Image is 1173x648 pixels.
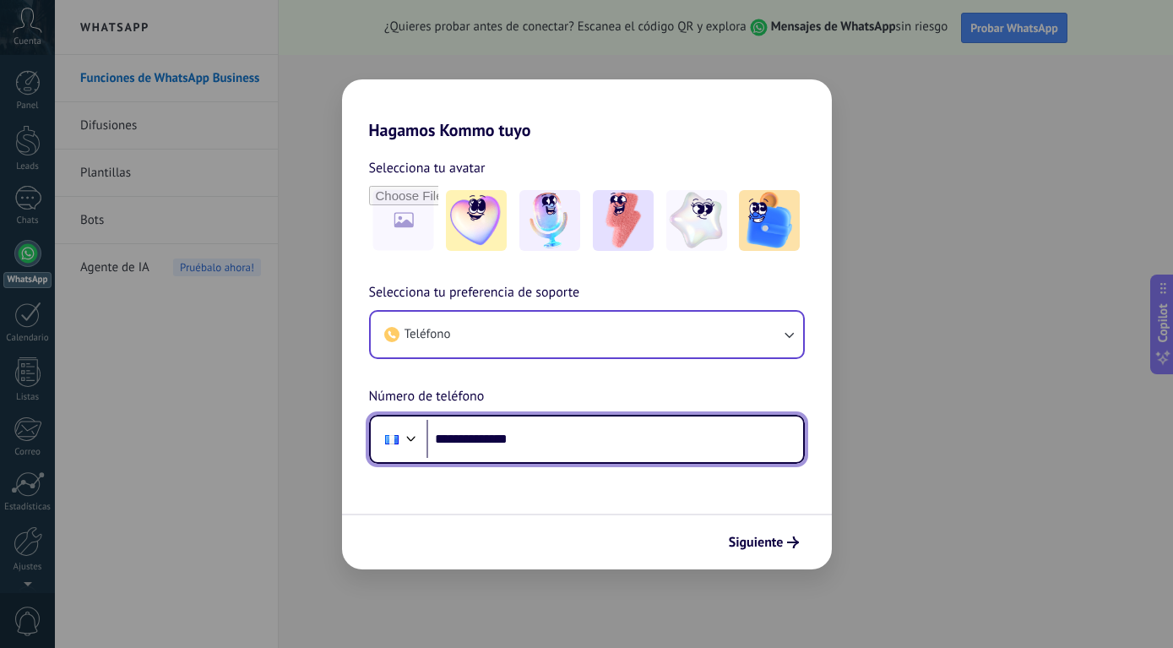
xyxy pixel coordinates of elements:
div: Guatemala: + 502 [376,422,408,457]
span: Selecciona tu avatar [369,157,486,179]
img: -1.jpeg [446,190,507,251]
span: Teléfono [405,326,451,343]
button: Teléfono [371,312,803,357]
img: -3.jpeg [593,190,654,251]
img: -4.jpeg [666,190,727,251]
img: -2.jpeg [519,190,580,251]
span: Número de teléfono [369,386,485,408]
span: Siguiente [729,536,784,548]
img: -5.jpeg [739,190,800,251]
span: Selecciona tu preferencia de soporte [369,282,580,304]
button: Siguiente [721,528,806,557]
h2: Hagamos Kommo tuyo [342,79,832,140]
